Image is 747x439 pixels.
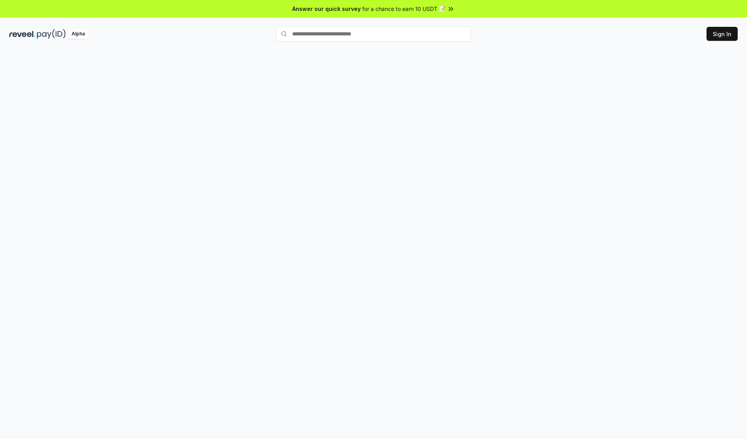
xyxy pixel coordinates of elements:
span: for a chance to earn 10 USDT 📝 [362,5,445,13]
img: reveel_dark [9,29,35,39]
img: pay_id [37,29,66,39]
button: Sign In [707,27,738,41]
span: Answer our quick survey [292,5,361,13]
div: Alpha [67,29,89,39]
